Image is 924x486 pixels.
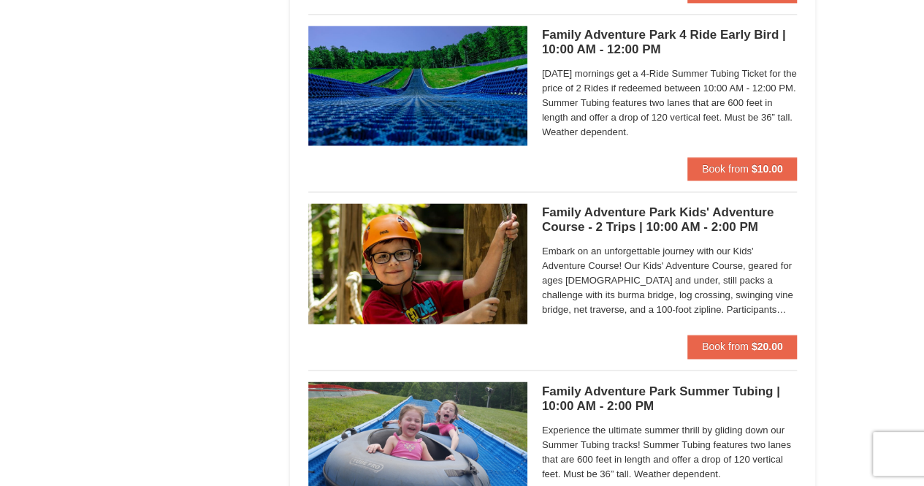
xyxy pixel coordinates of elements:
[752,163,783,175] strong: $10.00
[542,28,798,57] h5: Family Adventure Park 4 Ride Early Bird | 10:00 AM - 12:00 PM
[542,422,798,481] span: Experience the ultimate summer thrill by gliding down our Summer Tubing tracks! Summer Tubing fea...
[687,157,798,181] button: Book from $10.00
[702,341,749,352] span: Book from
[687,335,798,358] button: Book from $20.00
[542,244,798,317] span: Embark on an unforgettable journey with our Kids' Adventure Course! Our Kids' Adventure Course, g...
[542,67,798,140] span: [DATE] mornings get a 4-Ride Summer Tubing Ticket for the price of 2 Rides if redeemed between 10...
[752,341,783,352] strong: $20.00
[702,163,749,175] span: Book from
[308,26,527,145] img: 6619925-18-3c99bf8f.jpg
[308,203,527,323] img: 6619925-25-20606efb.jpg
[542,205,798,235] h5: Family Adventure Park Kids' Adventure Course - 2 Trips | 10:00 AM - 2:00 PM
[542,384,798,413] h5: Family Adventure Park Summer Tubing | 10:00 AM - 2:00 PM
